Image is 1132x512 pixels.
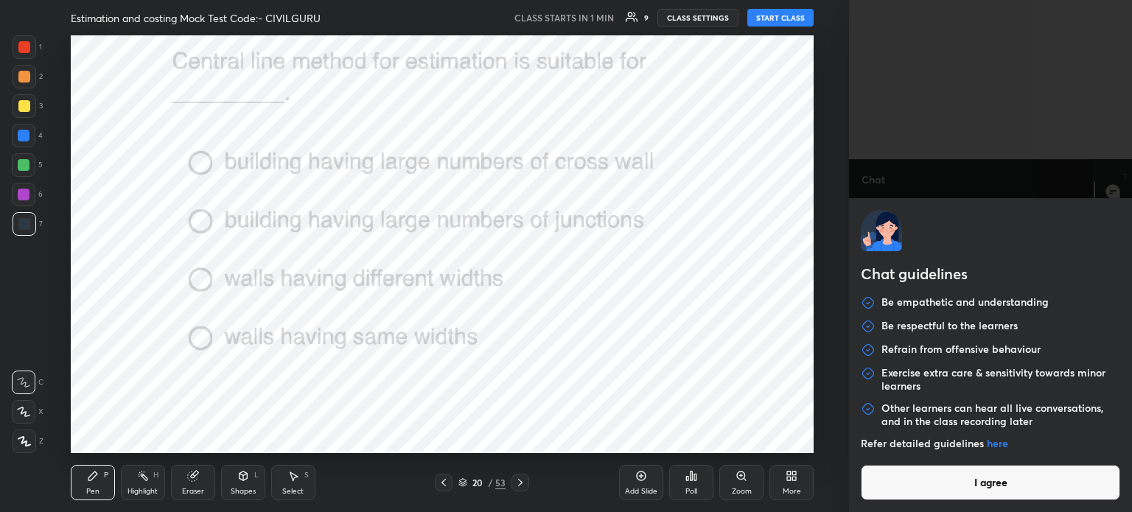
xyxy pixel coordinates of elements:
div: More [783,488,801,495]
div: Shapes [231,488,256,495]
div: L [254,471,259,479]
div: H [153,471,158,479]
p: Refrain from offensive behaviour [881,343,1041,357]
p: Be respectful to the learners [881,319,1018,334]
button: CLASS SETTINGS [657,9,738,27]
p: Refer detailed guidelines [861,437,1120,450]
div: Highlight [127,488,158,495]
div: 4 [12,124,43,147]
div: Pen [86,488,99,495]
div: 1 [13,35,42,59]
div: C [12,371,43,394]
div: 53 [495,476,506,489]
div: Eraser [182,488,204,495]
p: Exercise extra care & sensitivity towards minor learners [881,366,1120,393]
div: X [12,400,43,424]
div: P [104,471,108,479]
div: Z [13,429,43,453]
h2: Chat guidelines [861,263,1120,288]
button: I agree [861,465,1120,500]
div: Select [282,488,304,495]
div: Poll [685,488,697,495]
h4: Estimation and costing Mock Test Code:- CIVILGURU [71,11,321,25]
p: Other learners can hear all live conversations, and in the class recording later [881,401,1120,428]
div: 9 [644,14,649,21]
div: 7 [13,212,43,236]
button: START CLASS [747,9,814,27]
div: S [304,471,309,479]
div: 5 [12,153,43,177]
div: 2 [13,65,43,88]
a: here [987,436,1008,450]
div: Zoom [732,488,752,495]
h5: CLASS STARTS IN 1 MIN [514,11,614,24]
p: Be empathetic and understanding [881,295,1049,310]
div: / [488,478,492,487]
div: 3 [13,94,43,118]
div: Add Slide [625,488,657,495]
div: 6 [12,183,43,206]
div: 20 [470,478,485,487]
